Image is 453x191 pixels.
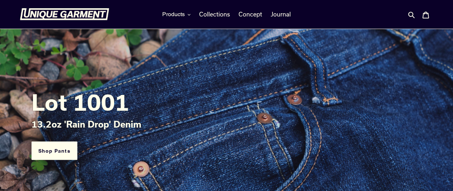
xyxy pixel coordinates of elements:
[32,141,77,160] a: Shop Pants
[199,11,230,18] span: Collections
[32,89,422,115] h2: Lot 1001
[238,11,262,18] span: Concept
[267,9,294,20] a: Journal
[235,9,266,20] a: Concept
[32,119,141,129] span: 13.2oz 'Rain Drop' Denim
[20,8,109,20] img: Unique Garment
[162,11,185,18] span: Products
[271,11,291,18] span: Journal
[196,9,233,20] a: Collections
[159,9,194,20] button: Products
